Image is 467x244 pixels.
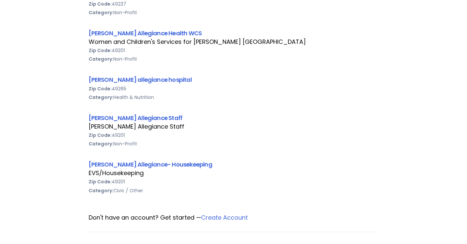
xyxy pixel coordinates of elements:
[89,85,112,92] b: Zip Code:
[89,177,379,186] div: 49201
[89,1,112,7] b: Zip Code:
[89,160,212,168] a: [PERSON_NAME] Allegiance- Housekeeping
[89,84,379,93] div: 49265
[89,76,192,84] a: [PERSON_NAME] allegiance hospital
[89,29,202,37] a: [PERSON_NAME] Allegiance Health WCS
[89,169,379,177] div: EVS/Housekeeping
[89,113,379,122] div: [PERSON_NAME] Allegiance Staff
[89,29,379,38] div: [PERSON_NAME] Allegiance Health WCS
[201,213,248,222] a: Create Account
[89,139,379,148] div: Non-Profit
[89,46,379,55] div: 49201
[89,131,379,139] div: 49201
[89,178,112,185] b: Zip Code:
[89,38,379,46] div: Women and Children's Services for [PERSON_NAME] [GEOGRAPHIC_DATA]
[89,122,379,131] div: [PERSON_NAME] Allegiance Staff
[89,9,113,16] b: Category:
[89,114,183,122] a: [PERSON_NAME] Allegiance Staff
[89,187,113,194] b: Category:
[89,132,112,138] b: Zip Code:
[89,55,379,63] div: Non-Profit
[89,160,379,169] div: [PERSON_NAME] Allegiance- Housekeeping
[89,93,379,102] div: Health & Nutrition
[89,94,113,101] b: Category:
[89,47,112,54] b: Zip Code:
[89,56,113,62] b: Category:
[89,8,379,17] div: Non-Profit
[89,186,379,195] div: Civic / Other
[89,140,113,147] b: Category:
[89,75,379,84] div: [PERSON_NAME] allegiance hospital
